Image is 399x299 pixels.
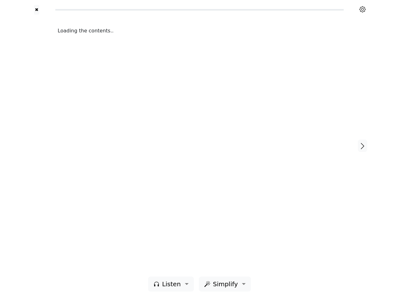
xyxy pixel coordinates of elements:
button: Listen [148,277,194,292]
div: Loading the contents.. [58,27,341,35]
span: Simplify [213,279,238,289]
button: Simplify [199,277,251,292]
span: Listen [162,279,181,289]
button: ✖ [34,5,39,15]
